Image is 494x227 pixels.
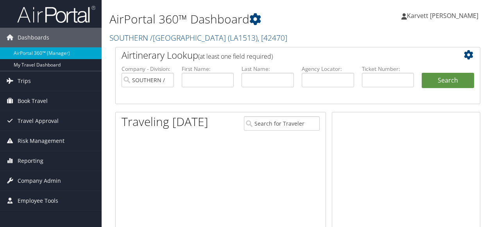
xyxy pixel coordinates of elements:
label: Agency Locator: [302,65,354,73]
span: (at least one field required) [198,52,273,61]
input: Search for Traveler [244,116,320,131]
label: Ticket Number: [362,65,414,73]
h1: Traveling [DATE] [122,113,208,130]
span: Employee Tools [18,191,58,211]
label: Company - Division: [122,65,174,73]
span: Reporting [18,151,43,171]
a: SOUTHERN /[GEOGRAPHIC_DATA] [109,32,287,43]
span: Karvett [PERSON_NAME] [407,11,478,20]
span: Travel Approval [18,111,59,131]
span: Company Admin [18,171,61,191]
span: ( LA1513 ) [228,32,258,43]
span: Dashboards [18,28,49,47]
span: Trips [18,71,31,91]
label: Last Name: [242,65,294,73]
img: airportal-logo.png [17,5,95,23]
a: Karvett [PERSON_NAME] [401,4,486,27]
label: First Name: [182,65,234,73]
span: , [ 42470 ] [258,32,287,43]
button: Search [422,73,474,88]
span: Risk Management [18,131,64,151]
h1: AirPortal 360™ Dashboard [109,11,361,27]
h2: Airtinerary Lookup [122,49,444,62]
span: Book Travel [18,91,48,111]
